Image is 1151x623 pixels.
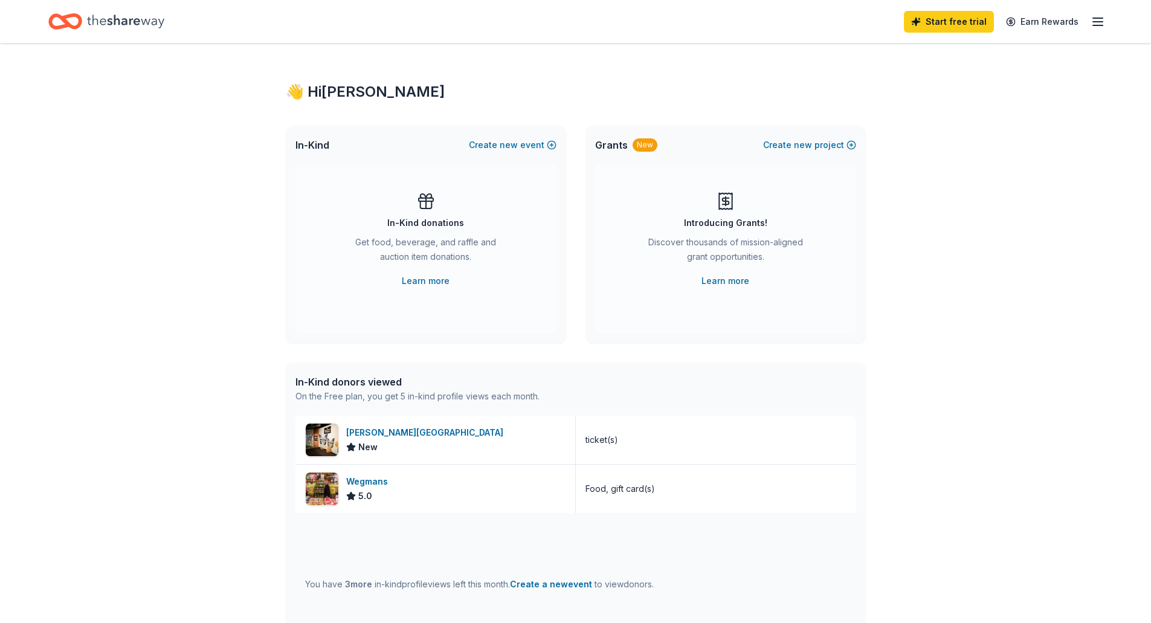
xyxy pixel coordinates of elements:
[358,440,378,454] span: New
[510,579,654,589] span: to view donors .
[500,138,518,152] span: new
[346,474,393,489] div: Wegmans
[295,138,329,152] span: In-Kind
[387,216,464,230] div: In-Kind donations
[510,577,592,592] button: Create a newevent
[306,424,338,456] img: Image for Milton J. Rubenstein Museum of Science & Technology
[286,82,866,102] div: 👋 Hi [PERSON_NAME]
[402,274,450,288] a: Learn more
[999,11,1086,33] a: Earn Rewards
[345,579,372,589] span: 3 more
[295,389,540,404] div: On the Free plan, you get 5 in-kind profile views each month.
[763,138,856,152] button: Createnewproject
[585,433,618,447] div: ticket(s)
[904,11,994,33] a: Start free trial
[794,138,812,152] span: new
[344,235,508,269] div: Get food, beverage, and raffle and auction item donations.
[684,216,767,230] div: Introducing Grants!
[701,274,749,288] a: Learn more
[358,489,372,503] span: 5.0
[469,138,556,152] button: Createnewevent
[346,425,508,440] div: [PERSON_NAME][GEOGRAPHIC_DATA]
[48,7,164,36] a: Home
[633,138,657,152] div: New
[643,235,808,269] div: Discover thousands of mission-aligned grant opportunities.
[306,473,338,505] img: Image for Wegmans
[595,138,628,152] span: Grants
[305,577,654,592] div: You have in-kind profile views left this month.
[585,482,655,496] div: Food, gift card(s)
[295,375,540,389] div: In-Kind donors viewed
